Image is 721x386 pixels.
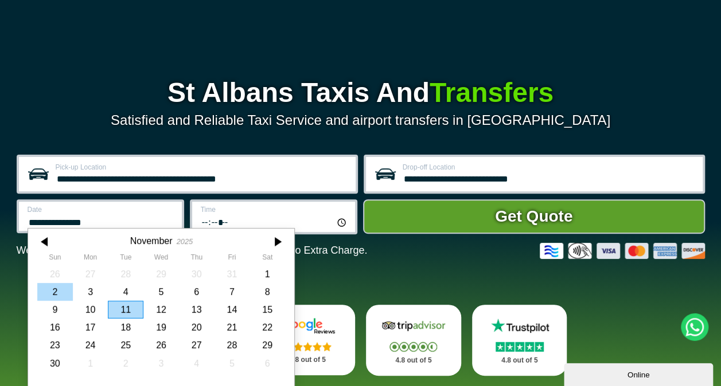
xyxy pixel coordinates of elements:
div: 01 November 2025 [250,265,285,283]
div: 11 November 2025 [108,301,143,318]
div: 08 November 2025 [250,283,285,301]
a: Tripadvisor Stars 4.8 out of 5 [366,305,461,376]
p: 4.8 out of 5 [379,353,449,368]
th: Wednesday [143,253,179,265]
img: Stars [284,342,332,351]
img: Google [273,317,342,334]
div: 06 December 2025 [250,355,285,372]
div: 31 October 2025 [214,265,250,283]
p: 4.8 out of 5 [485,353,555,368]
span: Transfers [430,77,554,108]
img: Tripadvisor [379,317,448,334]
h1: St Albans Taxis And [17,79,705,107]
div: 10 November 2025 [72,301,108,318]
div: 29 November 2025 [250,336,285,354]
a: Google Stars 4.8 out of 5 [260,305,355,375]
div: 19 November 2025 [143,318,179,336]
p: We Now Accept Card & Contactless Payment In [17,245,368,257]
label: Drop-off Location [403,164,696,171]
th: Monday [72,253,108,265]
div: 27 October 2025 [72,265,108,283]
div: 09 November 2025 [37,301,73,318]
div: 21 November 2025 [214,318,250,336]
div: 05 December 2025 [214,355,250,372]
span: The Car at No Extra Charge. [236,245,367,256]
th: Thursday [178,253,214,265]
div: 16 November 2025 [37,318,73,336]
div: 27 November 2025 [178,336,214,354]
div: 29 October 2025 [143,265,179,283]
div: 28 October 2025 [108,265,143,283]
button: Get Quote [363,199,705,234]
p: Satisfied and Reliable Taxi Service and airport transfers in [GEOGRAPHIC_DATA] [17,112,705,128]
div: 15 November 2025 [250,301,285,318]
th: Tuesday [108,253,143,265]
p: 4.8 out of 5 [272,353,342,367]
div: 2025 [176,237,192,246]
div: 13 November 2025 [178,301,214,318]
th: Sunday [37,253,73,265]
label: Time [201,206,348,213]
div: 02 December 2025 [108,355,143,372]
div: 04 December 2025 [178,355,214,372]
img: Credit And Debit Cards [540,243,705,259]
div: 22 November 2025 [250,318,285,336]
div: 17 November 2025 [72,318,108,336]
div: 14 November 2025 [214,301,250,318]
div: 23 November 2025 [37,336,73,354]
div: 25 November 2025 [108,336,143,354]
div: 03 November 2025 [72,283,108,301]
label: Pick-up Location [56,164,349,171]
a: Trustpilot Stars 4.8 out of 5 [472,305,567,376]
div: 04 November 2025 [108,283,143,301]
div: November [130,235,172,246]
div: 01 December 2025 [72,355,108,372]
iframe: chat widget [564,361,715,386]
th: Saturday [250,253,285,265]
div: 02 November 2025 [37,283,73,301]
th: Friday [214,253,250,265]
div: 05 November 2025 [143,283,179,301]
div: 24 November 2025 [72,336,108,354]
img: Stars [389,342,437,352]
div: 26 October 2025 [37,265,73,283]
div: 03 December 2025 [143,355,179,372]
div: 20 November 2025 [178,318,214,336]
div: 30 November 2025 [37,355,73,372]
div: 12 November 2025 [143,301,179,318]
div: 07 November 2025 [214,283,250,301]
div: 28 November 2025 [214,336,250,354]
div: 18 November 2025 [108,318,143,336]
div: 30 October 2025 [178,265,214,283]
div: 26 November 2025 [143,336,179,354]
label: Date [28,206,175,213]
div: 06 November 2025 [178,283,214,301]
img: Stars [496,342,544,352]
img: Trustpilot [485,317,554,334]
